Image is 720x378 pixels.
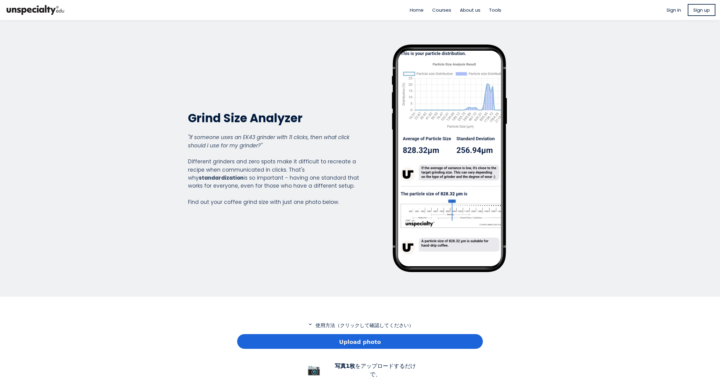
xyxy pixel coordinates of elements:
[335,363,355,369] b: 写真1枚
[693,6,710,14] span: Sign up
[307,321,314,327] mat-icon: expand_more
[199,174,244,181] strong: standardization
[460,6,480,14] a: About us
[188,133,359,206] div: Different grinders and zero spots make it difficult to recreate a recipe when communicated in cli...
[667,6,681,14] a: Sign in
[489,6,501,14] a: Tools
[307,364,321,376] span: 📷
[237,321,483,329] p: 使用方法（クリックして確認してください）
[688,4,715,16] a: Sign up
[188,134,350,149] em: "If someone uses an EK43 grinder with 11 clicks, then what click should I use for my grinder?"
[432,6,451,14] a: Courses
[410,6,424,14] a: Home
[339,338,381,346] span: Upload photo
[5,2,66,18] img: bc390a18feecddb333977e298b3a00a1.png
[188,111,359,126] h2: Grind Size Analyzer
